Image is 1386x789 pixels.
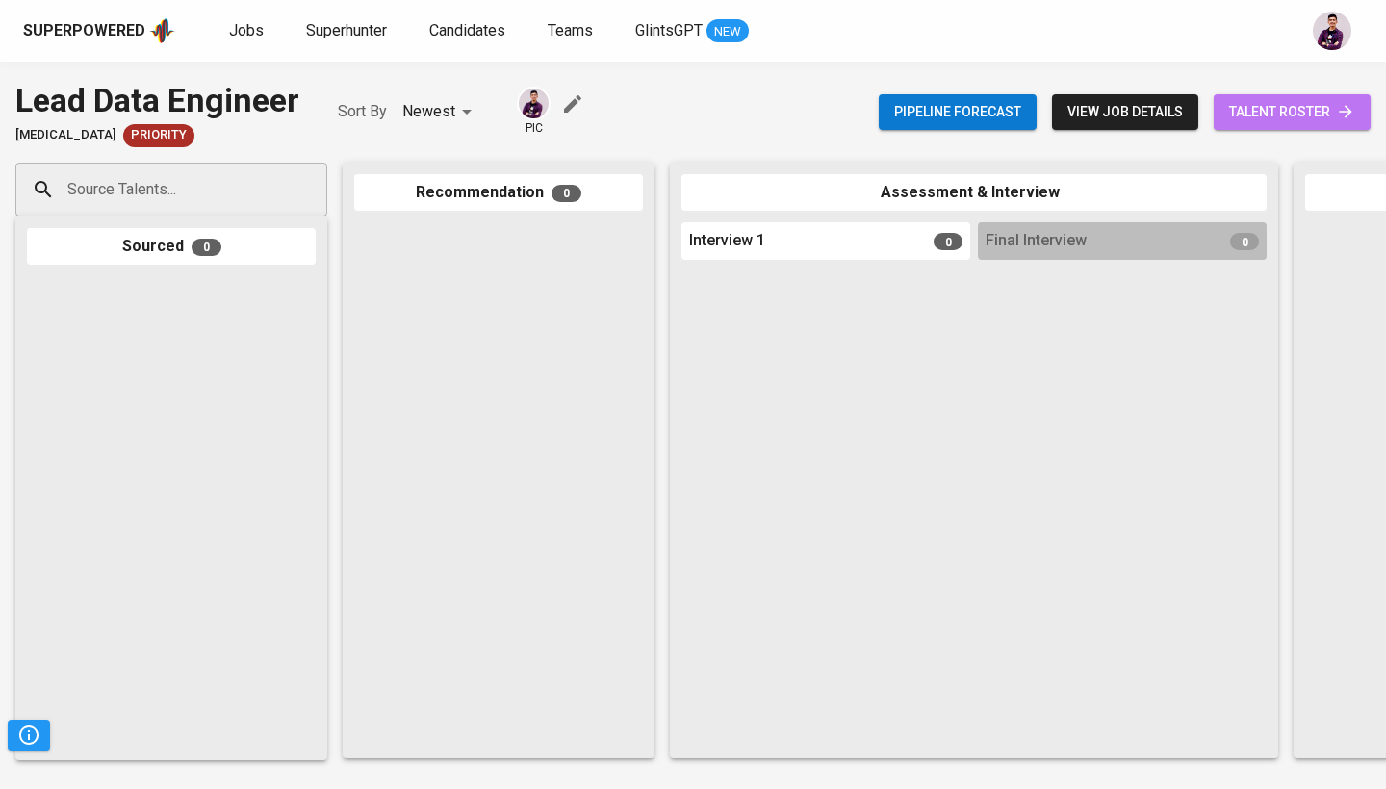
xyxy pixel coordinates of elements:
span: 0 [1230,233,1259,250]
span: GlintsGPT [635,21,703,39]
span: Candidates [429,21,505,39]
a: Candidates [429,19,509,43]
div: Sourced [27,228,316,266]
img: erwin@glints.com [1313,12,1351,50]
div: Lead Data Engineer [15,77,299,124]
span: Final Interview [986,230,1087,252]
span: Jobs [229,21,264,39]
span: 0 [552,185,581,202]
a: talent roster [1214,94,1371,130]
a: Superhunter [306,19,391,43]
div: Assessment & Interview [681,174,1267,212]
button: view job details [1052,94,1198,130]
div: New Job received from Demand Team [123,124,194,147]
a: GlintsGPT NEW [635,19,749,43]
span: Teams [548,21,593,39]
div: Recommendation [354,174,643,212]
p: Sort By [338,100,387,123]
span: 0 [934,233,962,250]
a: Superpoweredapp logo [23,16,175,45]
button: Pipeline Triggers [8,720,50,751]
img: erwin@glints.com [519,89,549,118]
img: app logo [149,16,175,45]
div: pic [517,87,551,137]
a: Teams [548,19,597,43]
span: Pipeline forecast [894,100,1021,124]
span: view job details [1067,100,1183,124]
div: Superpowered [23,20,145,42]
a: Jobs [229,19,268,43]
div: Newest [402,94,478,130]
span: NEW [706,22,749,41]
span: Superhunter [306,21,387,39]
span: Priority [123,126,194,144]
p: Newest [402,100,455,123]
span: [MEDICAL_DATA] [15,126,115,144]
span: 0 [192,239,221,256]
span: talent roster [1229,100,1355,124]
button: Pipeline forecast [879,94,1037,130]
span: Interview 1 [689,230,765,252]
button: Open [317,188,321,191]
